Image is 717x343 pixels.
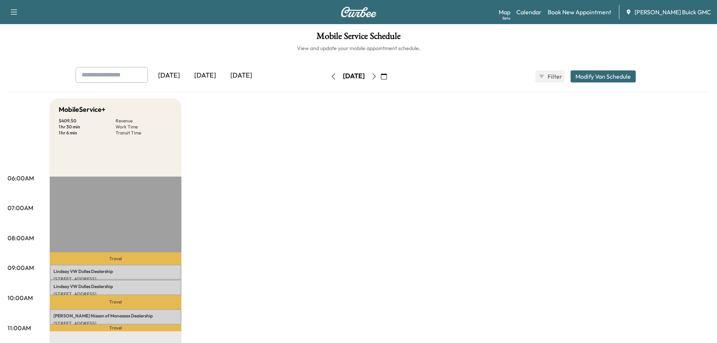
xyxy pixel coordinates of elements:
button: Modify Van Schedule [571,70,636,82]
img: Curbee Logo [341,7,377,17]
p: 1 hr 30 min [59,124,116,130]
div: [DATE] [187,67,223,84]
div: [DATE] [223,67,259,84]
a: MapBeta [499,8,510,17]
p: Work Time [116,124,172,130]
p: 1 hr 6 min [59,130,116,136]
a: Book New Appointment [548,8,611,17]
p: 07:00AM [8,203,33,212]
h1: Mobile Service Schedule [8,32,709,44]
p: $ 409.50 [59,118,116,124]
p: [STREET_ADDRESS] [53,276,178,282]
div: [DATE] [151,67,187,84]
span: [PERSON_NAME] Buick GMC [635,8,711,17]
h5: MobileService+ [59,104,105,115]
span: Filter [548,72,561,81]
p: Transit Time [116,130,172,136]
p: 06:00AM [8,174,34,183]
h6: View and update your mobile appointment schedule. [8,44,709,52]
p: [STREET_ADDRESS] [53,320,178,326]
p: Travel [50,252,181,264]
p: [STREET_ADDRESS] [53,291,178,297]
p: 11:00AM [8,323,31,332]
p: Lindsay VW Dulles Dealership [53,268,178,274]
p: Revenue [116,118,172,124]
button: Filter [535,70,565,82]
p: 10:00AM [8,293,33,302]
div: Beta [502,15,510,21]
p: Travel [50,325,181,332]
a: Calendar [516,8,542,17]
p: 08:00AM [8,233,34,242]
p: Lindsay VW Dulles Dealership [53,284,178,290]
p: [PERSON_NAME] Nissan of Manassas Dealership [53,313,178,319]
p: Travel [50,295,181,309]
p: 09:00AM [8,263,34,272]
div: [DATE] [343,72,365,81]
